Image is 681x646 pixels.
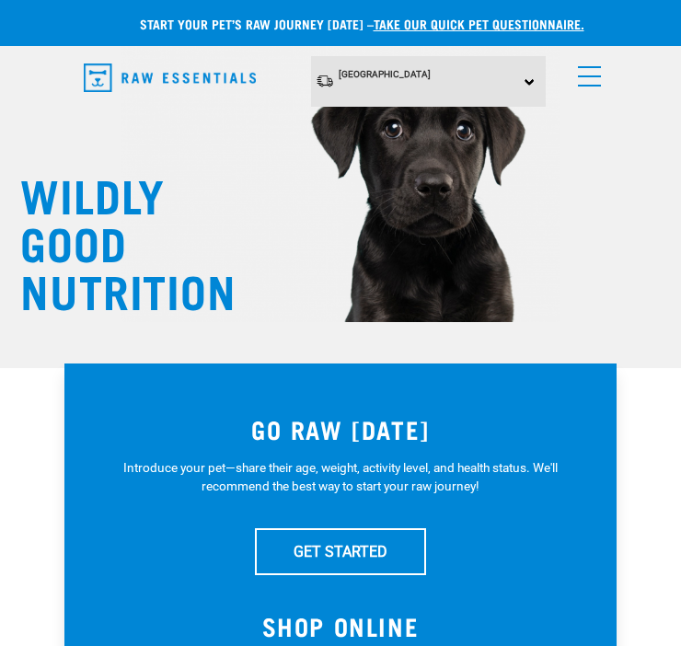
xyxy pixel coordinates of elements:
[20,169,204,313] h1: WILDLY GOOD NUTRITION
[255,528,426,574] a: GET STARTED
[101,612,580,640] h3: SHOP ONLINE
[101,458,580,496] p: Introduce your pet—share their age, weight, activity level, and health status. We'll recommend th...
[84,63,256,92] img: Raw Essentials Logo
[339,69,431,79] span: [GEOGRAPHIC_DATA]
[569,55,602,88] a: menu
[101,415,580,444] h3: GO RAW [DATE]
[374,20,584,27] a: take our quick pet questionnaire.
[316,74,334,88] img: van-moving.png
